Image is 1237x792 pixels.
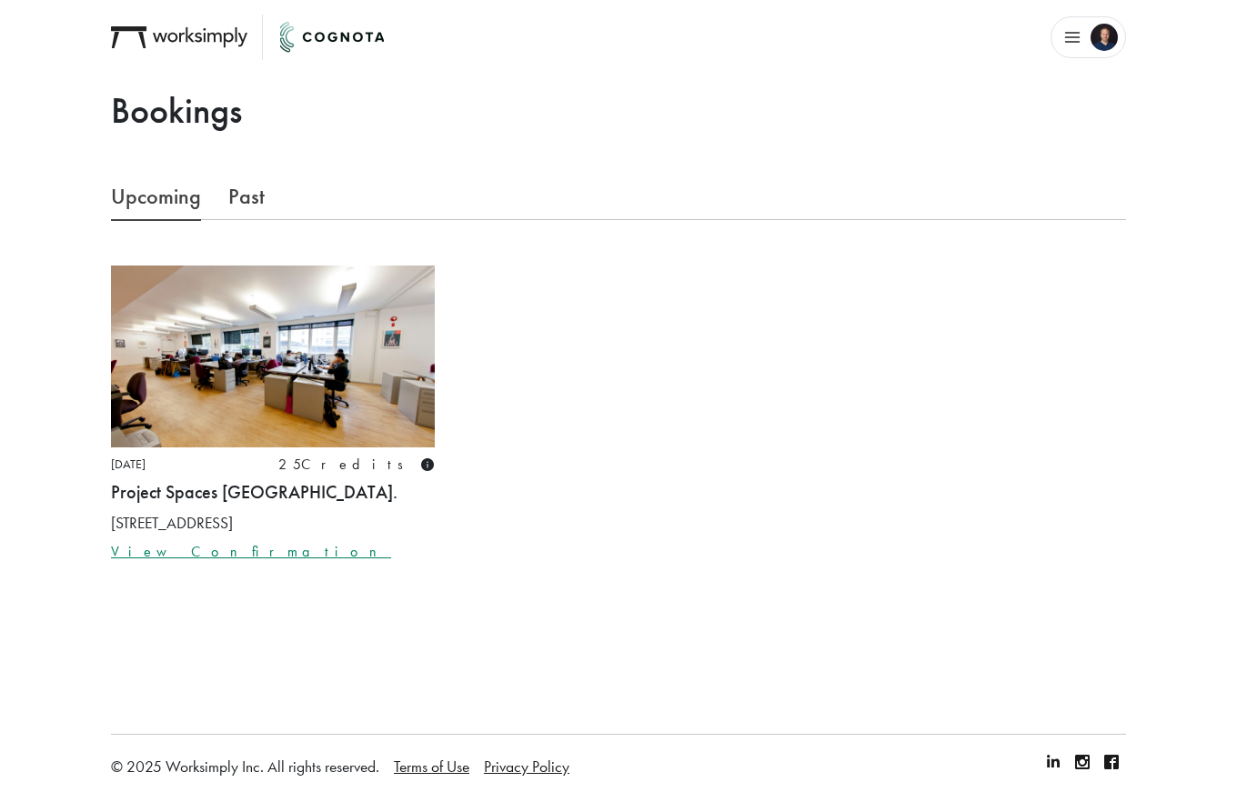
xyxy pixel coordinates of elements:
a: View Confirmation [111,542,391,561]
a: Past [228,173,265,219]
span: © 2025 Worksimply Inc. All rights reserved. [111,757,379,777]
a: Terms of Use [394,757,469,777]
h1: Bookings [111,89,1126,133]
h3: Project Spaces [GEOGRAPHIC_DATA]. [111,481,435,503]
a: Upcoming [111,173,201,219]
small: [DATE] [111,455,146,474]
span: 25 Credits [278,454,435,476]
img: Worksimply [111,26,247,48]
a: Privacy Policy [484,757,569,777]
small: [STREET_ADDRESS] [111,513,233,533]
